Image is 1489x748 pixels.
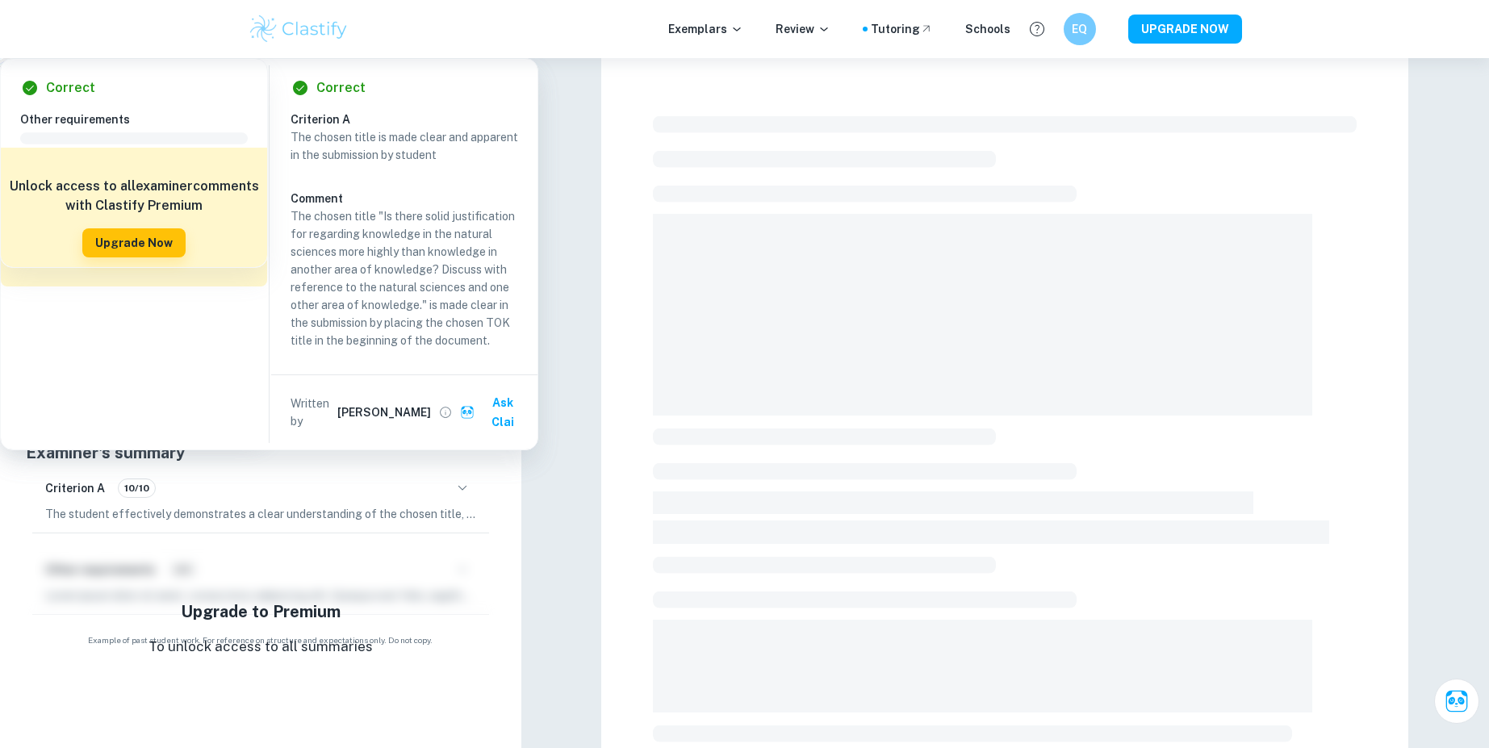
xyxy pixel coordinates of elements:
[1128,15,1242,44] button: UPGRADE NOW
[1064,13,1096,45] button: EQ
[9,177,259,215] h6: Unlock access to all examiner comments with Clastify Premium
[148,637,373,658] p: To unlock access to all summaries
[291,207,518,349] p: The chosen title "Is there solid justification for regarding knowledge in the natural sciences mo...
[291,190,518,207] h6: Comment
[1434,679,1479,724] button: Ask Clai
[1023,15,1051,43] button: Help and Feedback
[434,401,457,424] button: View full profile
[19,634,502,646] span: Example of past student work. For reference on structure and expectations only. Do not copy.
[776,20,830,38] p: Review
[45,505,476,523] p: The student effectively demonstrates a clear understanding of the chosen title, as it is prominen...
[248,13,350,45] img: Clastify logo
[668,20,743,38] p: Exemplars
[26,441,496,465] h5: Examiner's summary
[337,403,431,421] h6: [PERSON_NAME]
[181,600,341,624] h5: Upgrade to Premium
[82,228,186,257] button: Upgrade Now
[457,388,531,437] button: Ask Clai
[46,78,95,98] h6: Correct
[291,128,518,164] p: The chosen title is made clear and apparent in the submission by student
[119,481,155,495] span: 10/10
[871,20,933,38] a: Tutoring
[965,20,1010,38] a: Schools
[1070,20,1089,38] h6: EQ
[291,111,531,128] h6: Criterion A
[291,395,334,430] p: Written by
[45,479,105,497] h6: Criterion A
[316,78,366,98] h6: Correct
[20,111,261,128] h6: Other requirements
[460,405,475,420] img: clai.svg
